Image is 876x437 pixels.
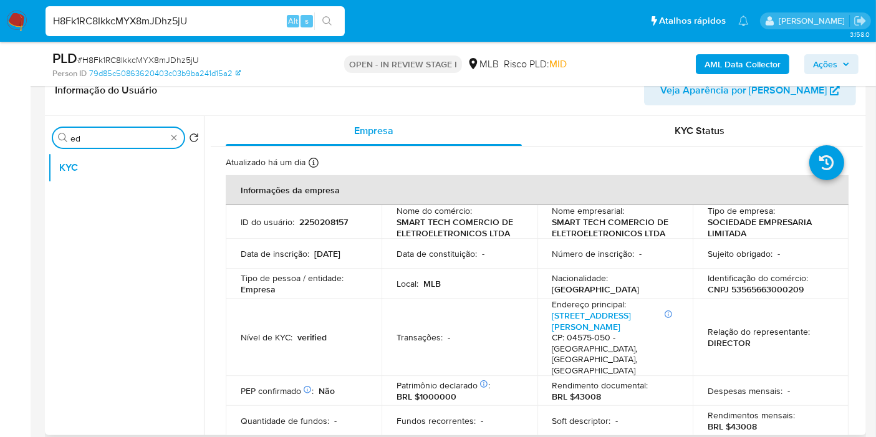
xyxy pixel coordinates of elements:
p: Identificação do comércio : [708,272,808,284]
button: KYC [48,153,204,183]
p: OPEN - IN REVIEW STAGE I [344,55,462,73]
span: Alt [288,15,298,27]
p: Não [319,385,335,396]
p: Empresa [241,284,276,295]
p: MLB [423,278,441,289]
span: # H8Fk1RC8IkkcMYX8mJDhz5jU [77,54,199,66]
p: - [640,248,642,259]
span: 3.158.0 [850,29,870,39]
button: Veja Aparência por [PERSON_NAME] [644,75,856,105]
span: s [305,15,309,27]
input: Procurar [70,133,166,144]
b: AML Data Collector [705,54,781,74]
p: Local : [397,278,418,289]
p: ID do usuário : [241,216,294,228]
p: Despesas mensais : [708,385,782,396]
div: MLB [467,57,499,71]
button: AML Data Collector [696,54,789,74]
a: 79d85c50863620403c03b9ba241d15a2 [89,68,241,79]
th: Informações da empresa [226,175,849,205]
p: SMART TECH COMERCIO DE ELETROELETRONICOS LTDA [552,216,673,239]
span: KYC Status [675,123,725,138]
span: Atalhos rápidos [659,14,726,27]
p: Número de inscrição : [552,248,635,259]
p: - [481,415,483,426]
p: Quantidade de fundos : [241,415,329,426]
p: verified [297,332,327,343]
p: DIRECTOR [708,337,751,348]
p: Rendimento documental : [552,380,648,391]
p: Atualizado há um dia [226,156,306,168]
p: - [448,332,450,343]
button: Procurar [58,133,68,143]
p: leticia.merlin@mercadolivre.com [779,15,849,27]
span: MID [549,57,567,71]
p: Transações : [397,332,443,343]
p: - [334,415,337,426]
button: Ações [804,54,859,74]
p: Patrimônio declarado : [397,380,490,391]
p: Tipo de empresa : [708,205,775,216]
a: [STREET_ADDRESS][PERSON_NAME] [552,309,632,333]
p: BRL $43008 [552,391,602,402]
b: PLD [52,48,77,68]
p: Nome do comércio : [397,205,472,216]
button: Retornar ao pedido padrão [189,133,199,146]
p: - [777,248,780,259]
span: Risco PLD: [504,57,567,71]
p: PEP confirmado : [241,385,314,396]
h1: Informação do Usuário [55,84,157,97]
p: BRL $1000000 [397,391,456,402]
p: [GEOGRAPHIC_DATA] [552,284,640,295]
p: Nível de KYC : [241,332,292,343]
p: [DATE] [314,248,340,259]
input: Pesquise usuários ou casos... [46,13,345,29]
span: Ações [813,54,837,74]
p: Tipo de pessoa / entidade : [241,272,344,284]
p: Fundos recorrentes : [397,415,476,426]
span: Veja Aparência por [PERSON_NAME] [660,75,827,105]
b: Person ID [52,68,87,79]
p: Data de inscrição : [241,248,309,259]
p: Nome empresarial : [552,205,625,216]
p: BRL $43008 [708,421,757,432]
p: Rendimentos mensais : [708,410,795,421]
span: Empresa [354,123,393,138]
p: Relação do representante : [708,326,810,337]
p: Sujeito obrigado : [708,248,773,259]
p: Soft descriptor : [552,415,611,426]
p: Data de constituição : [397,248,477,259]
a: Sair [854,14,867,27]
p: CNPJ 53565663000209 [708,284,804,295]
p: Nacionalidade : [552,272,609,284]
a: Notificações [738,16,749,26]
p: Endereço principal : [552,299,627,310]
button: Apagar busca [169,133,179,143]
p: - [787,385,790,396]
h4: CP: 04575-050 - [GEOGRAPHIC_DATA], [GEOGRAPHIC_DATA], [GEOGRAPHIC_DATA] [552,332,673,376]
p: SOCIEDADE EMPRESARIA LIMITADA [708,216,829,239]
button: search-icon [314,12,340,30]
p: - [482,248,484,259]
p: - [616,415,618,426]
p: SMART TECH COMERCIO DE ELETROELETRONICOS LTDA [397,216,517,239]
p: 2250208157 [299,216,348,228]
